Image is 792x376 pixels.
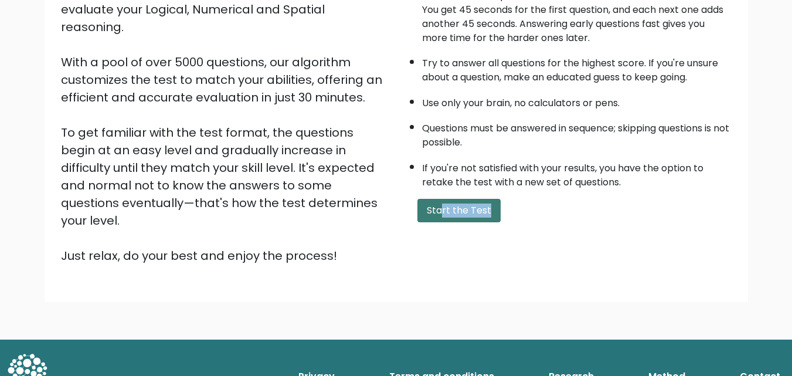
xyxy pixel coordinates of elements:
[422,90,732,110] li: Use only your brain, no calculators or pens.
[417,199,501,222] button: Start the Test
[422,50,732,84] li: Try to answer all questions for the highest score. If you're unsure about a question, make an edu...
[422,116,732,150] li: Questions must be answered in sequence; skipping questions is not possible.
[422,155,732,189] li: If you're not satisfied with your results, you have the option to retake the test with a new set ...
